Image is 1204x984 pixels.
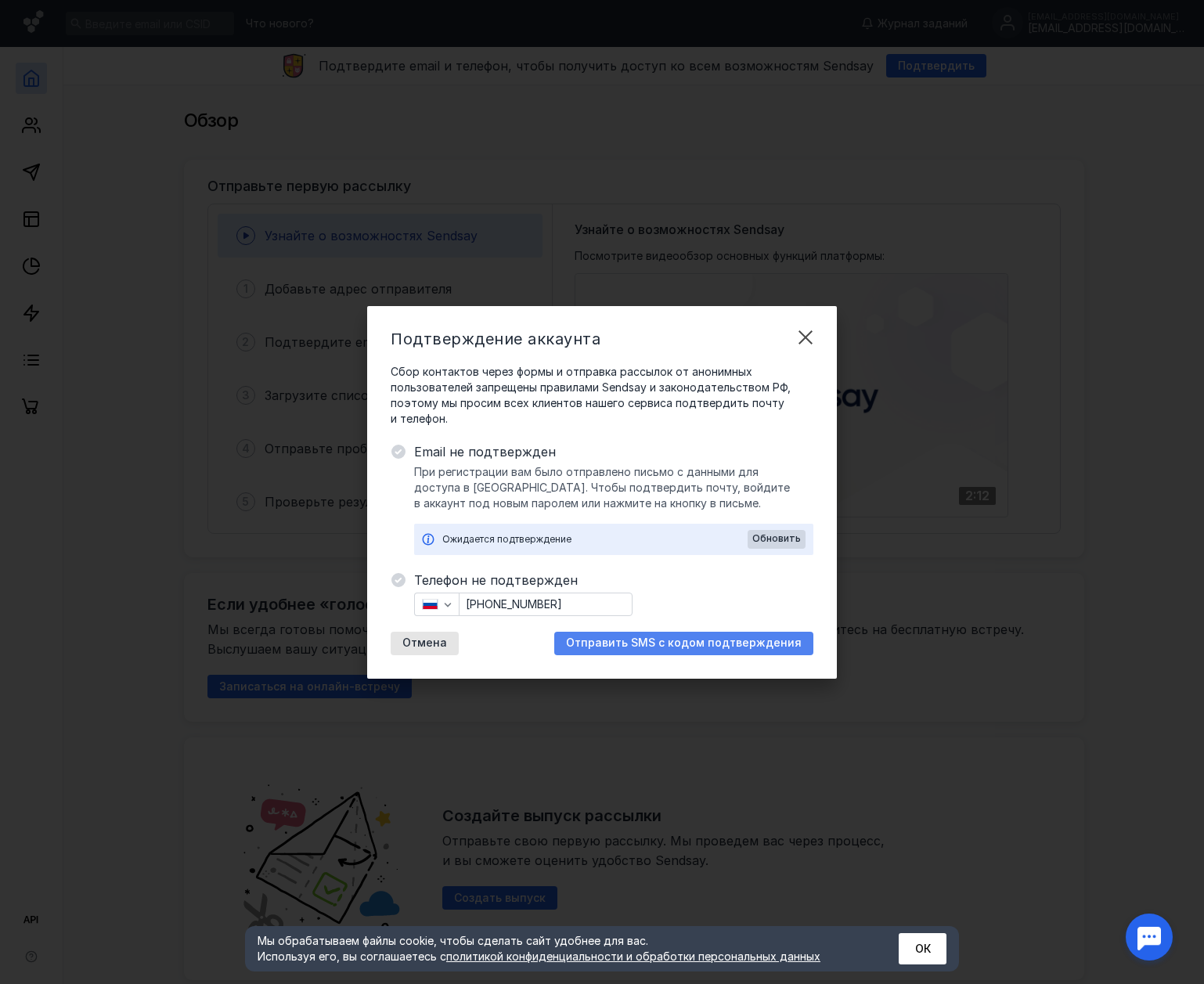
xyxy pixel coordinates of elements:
span: Обновить [752,533,801,544]
div: Ожидается подтверждение [442,532,748,547]
span: Телефон не подтвержден [414,571,813,589]
span: Подтверждение аккаунта [391,330,600,348]
span: Отправить SMS с кодом подтверждения [566,636,802,650]
span: Email не подтвержден [414,442,813,461]
button: Отмена [391,632,459,655]
span: Отмена [402,636,447,650]
button: Обновить [748,530,806,549]
span: Сбор контактов через формы и отправка рассылок от анонимных пользователей запрещены правилами Sen... [391,364,813,427]
span: При регистрации вам было отправлено письмо с данными для доступа в [GEOGRAPHIC_DATA]. Чтобы подтв... [414,464,813,511]
div: Мы обрабатываем файлы cookie, чтобы сделать сайт удобнее для вас. Используя его, вы соглашаетесь c [258,933,860,964]
button: Отправить SMS с кодом подтверждения [554,632,813,655]
a: политикой конфиденциальности и обработки персональных данных [446,950,820,963]
button: ОК [899,933,946,964]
